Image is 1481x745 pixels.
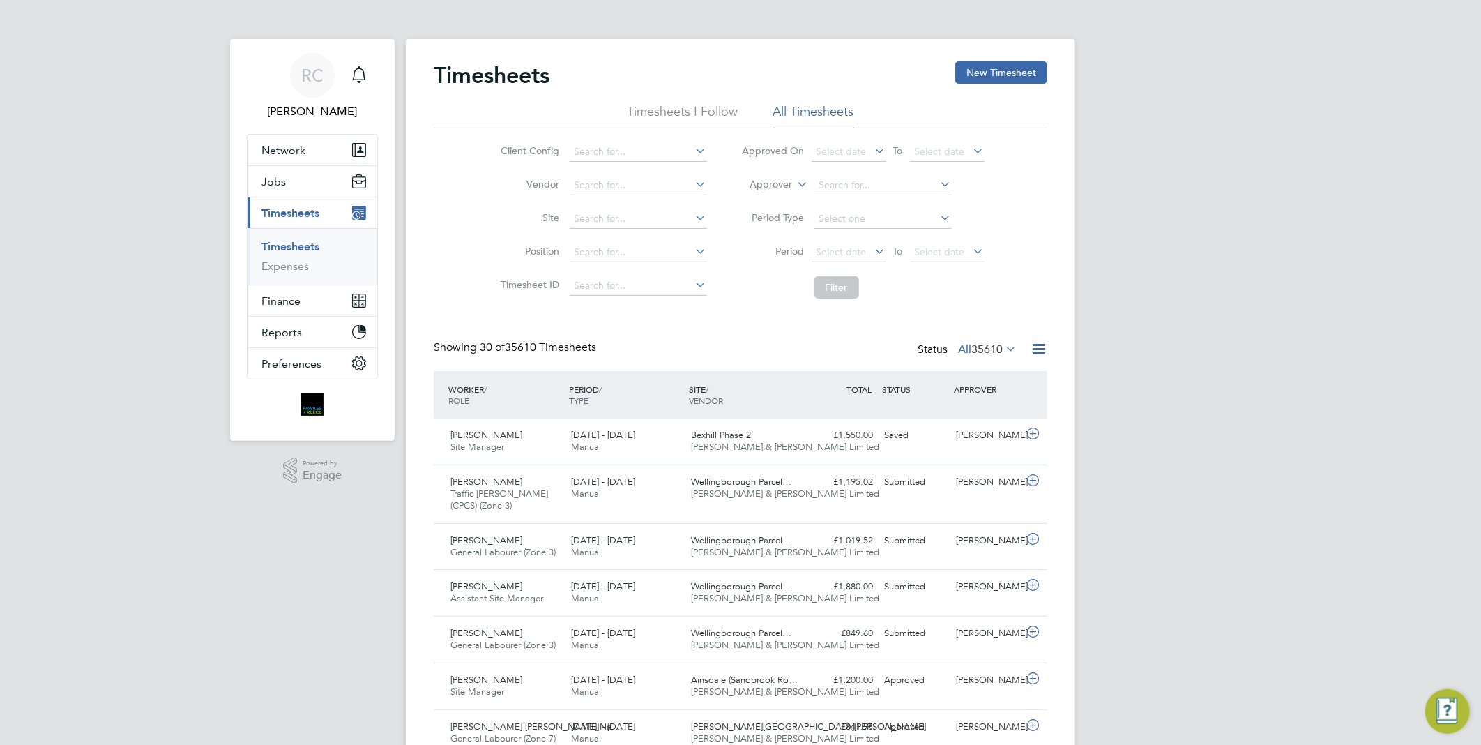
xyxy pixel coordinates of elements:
[571,627,635,639] span: [DATE] - [DATE]
[692,580,792,592] span: Wellingborough Parcel…
[450,721,621,732] span: [PERSON_NAME] [PERSON_NAME] Na…
[692,546,880,558] span: [PERSON_NAME] & [PERSON_NAME] Limited
[806,622,879,645] div: £849.60
[879,529,951,552] div: Submitted
[480,340,505,354] span: 30 of
[879,669,951,692] div: Approved
[806,471,879,494] div: £1,195.02
[951,669,1024,692] div: [PERSON_NAME]
[261,326,302,339] span: Reports
[450,732,556,744] span: General Labourer (Zone 7)
[773,103,854,128] li: All Timesheets
[951,575,1024,599] div: [PERSON_NAME]
[571,429,635,441] span: [DATE] - [DATE]
[261,144,305,157] span: Network
[450,686,504,698] span: Site Manager
[247,103,378,120] span: Robyn Clarke
[918,340,1019,360] div: Status
[570,209,707,229] input: Search for...
[450,592,543,604] span: Assistant Site Manager
[692,674,798,686] span: Ainsdale (Sandbrook Ro…
[571,488,601,499] span: Manual
[692,639,880,651] span: [PERSON_NAME] & [PERSON_NAME] Limited
[450,488,548,511] span: Traffic [PERSON_NAME] (CPCS) (Zone 3)
[570,243,707,262] input: Search for...
[692,441,880,453] span: [PERSON_NAME] & [PERSON_NAME] Limited
[450,674,522,686] span: [PERSON_NAME]
[301,66,324,84] span: RC
[879,377,951,402] div: STATUS
[806,424,879,447] div: £1,550.00
[450,627,522,639] span: [PERSON_NAME]
[692,721,927,732] span: [PERSON_NAME][GEOGRAPHIC_DATA][PERSON_NAME]
[248,135,377,165] button: Network
[814,276,859,299] button: Filter
[879,471,951,494] div: Submitted
[730,178,793,192] label: Approver
[497,278,560,291] label: Timesheet ID
[879,575,951,599] div: Submitted
[450,476,522,488] span: [PERSON_NAME]
[628,103,738,128] li: Timesheets I Follow
[951,377,1024,402] div: APPROVER
[569,395,588,406] span: TYPE
[889,242,907,260] span: To
[571,441,601,453] span: Manual
[571,639,601,651] span: Manual
[951,424,1024,447] div: [PERSON_NAME]
[445,377,565,413] div: WORKER
[806,529,879,552] div: £1,019.52
[570,276,707,296] input: Search for...
[571,732,601,744] span: Manual
[690,395,724,406] span: VENDOR
[230,39,395,441] nav: Main navigation
[261,294,301,308] span: Finance
[450,639,556,651] span: General Labourer (Zone 3)
[692,732,880,744] span: [PERSON_NAME] & [PERSON_NAME] Limited
[686,377,807,413] div: SITE
[915,246,965,258] span: Select date
[248,317,377,347] button: Reports
[879,622,951,645] div: Submitted
[261,206,319,220] span: Timesheets
[303,458,342,469] span: Powered by
[247,393,378,416] a: Go to home page
[450,534,522,546] span: [PERSON_NAME]
[450,580,522,592] span: [PERSON_NAME]
[692,534,792,546] span: Wellingborough Parcel…
[814,176,952,195] input: Search for...
[497,245,560,257] label: Position
[248,348,377,379] button: Preferences
[806,575,879,599] div: £1,880.00
[571,721,635,732] span: [DATE] - [DATE]
[692,627,792,639] span: Wellingborough Parcel…
[301,393,324,416] img: bromak-logo-retina.png
[571,674,635,686] span: [DATE] - [DATE]
[571,580,635,592] span: [DATE] - [DATE]
[692,488,880,499] span: [PERSON_NAME] & [PERSON_NAME] Limited
[283,458,342,484] a: Powered byEngage
[480,340,596,354] span: 35610 Timesheets
[971,343,1003,356] span: 35610
[706,384,709,395] span: /
[450,429,522,441] span: [PERSON_NAME]
[571,534,635,546] span: [DATE] - [DATE]
[248,228,377,285] div: Timesheets
[879,716,951,739] div: Approved
[261,175,286,188] span: Jobs
[951,622,1024,645] div: [PERSON_NAME]
[565,377,686,413] div: PERIOD
[484,384,487,395] span: /
[951,529,1024,552] div: [PERSON_NAME]
[692,476,792,488] span: Wellingborough Parcel…
[742,144,805,157] label: Approved On
[806,669,879,692] div: £1,200.00
[261,259,309,273] a: Expenses
[571,476,635,488] span: [DATE] - [DATE]
[571,546,601,558] span: Manual
[248,166,377,197] button: Jobs
[889,142,907,160] span: To
[570,176,707,195] input: Search for...
[497,211,560,224] label: Site
[955,61,1047,84] button: New Timesheet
